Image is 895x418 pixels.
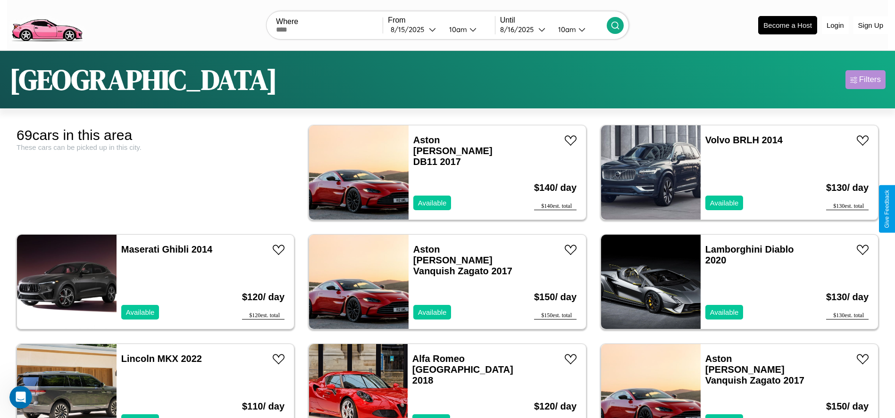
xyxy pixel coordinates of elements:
[17,127,294,143] div: 69 cars in this area
[534,312,577,320] div: $ 150 est. total
[534,203,577,210] div: $ 140 est. total
[418,306,447,319] p: Available
[845,70,886,89] button: Filters
[705,353,804,385] a: Aston [PERSON_NAME] Vanquish Zagato 2017
[500,25,538,34] div: 8 / 16 / 2025
[412,353,513,385] a: Alfa Romeo [GEOGRAPHIC_DATA] 2018
[9,386,32,409] iframe: Intercom live chat
[705,135,783,145] a: Volvo BRLH 2014
[418,197,447,209] p: Available
[242,312,284,320] div: $ 120 est. total
[553,25,578,34] div: 10am
[442,25,495,34] button: 10am
[822,16,849,34] button: Login
[884,190,890,228] div: Give Feedback
[853,16,888,34] button: Sign Up
[859,75,881,84] div: Filters
[826,203,869,210] div: $ 130 est. total
[276,17,383,26] label: Where
[9,60,277,99] h1: [GEOGRAPHIC_DATA]
[705,244,794,265] a: Lamborghini Diablo 2020
[413,244,512,276] a: Aston [PERSON_NAME] Vanquish Zagato 2017
[388,25,441,34] button: 8/15/2025
[758,16,817,34] button: Become a Host
[826,173,869,203] h3: $ 130 / day
[710,306,739,319] p: Available
[126,306,155,319] p: Available
[551,25,607,34] button: 10am
[391,25,429,34] div: 8 / 15 / 2025
[242,282,284,312] h3: $ 120 / day
[826,282,869,312] h3: $ 130 / day
[444,25,469,34] div: 10am
[17,143,294,151] div: These cars can be picked up in this city.
[826,312,869,320] div: $ 130 est. total
[388,16,494,25] label: From
[413,135,493,167] a: Aston [PERSON_NAME] DB11 2017
[7,5,86,44] img: logo
[500,16,607,25] label: Until
[121,244,212,254] a: Maserati Ghibli 2014
[121,353,202,364] a: Lincoln MKX 2022
[710,197,739,209] p: Available
[534,173,577,203] h3: $ 140 / day
[534,282,577,312] h3: $ 150 / day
